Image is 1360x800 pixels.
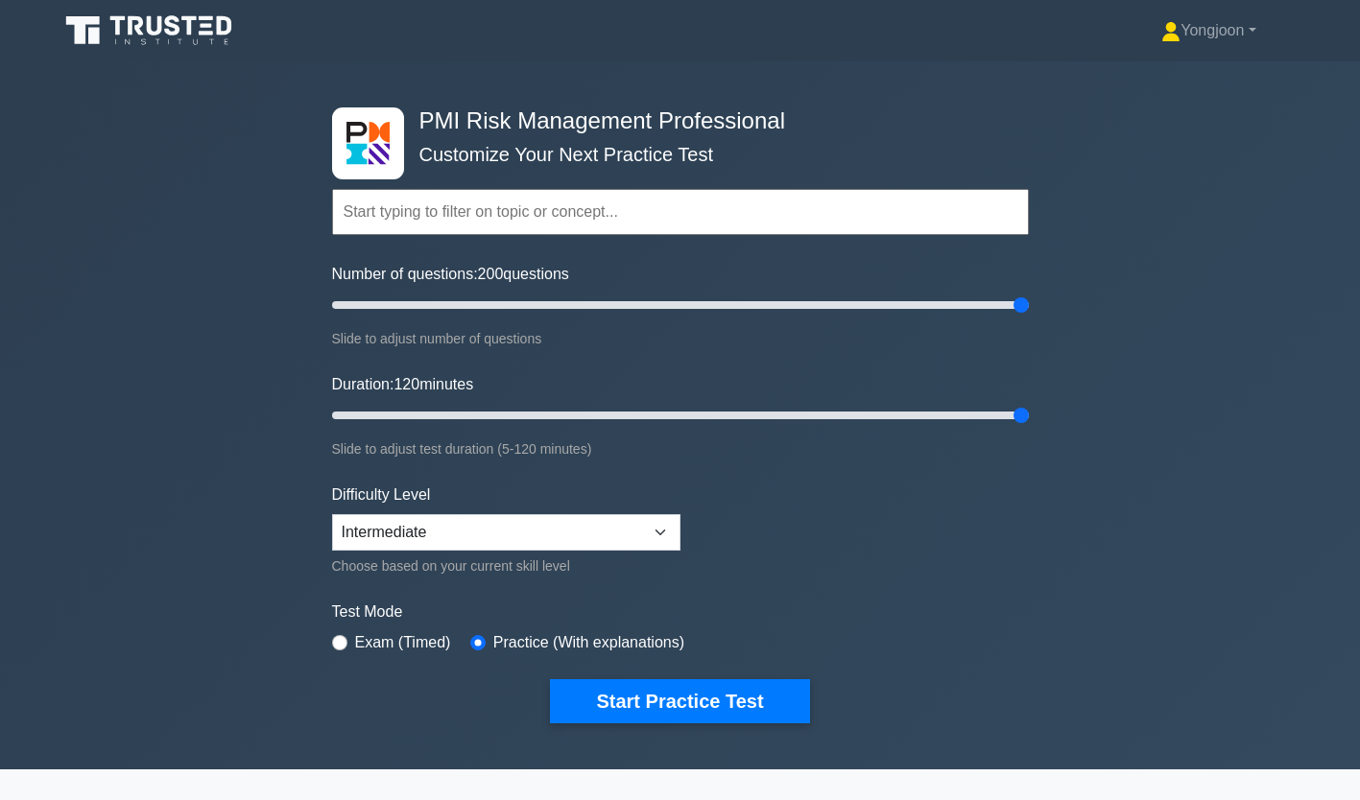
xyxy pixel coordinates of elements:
[332,483,431,506] label: Difficulty Level
[332,373,474,396] label: Duration: minutes
[493,631,684,654] label: Practice (With explanations)
[412,107,935,135] h4: PMI Risk Management Professional
[332,437,1029,460] div: Slide to adjust test duration (5-120 minutes)
[332,600,1029,624] label: Test Mode
[332,263,569,286] label: Number of questions: questions
[478,266,504,282] span: 200
[355,631,451,654] label: Exam (Timed)
[550,679,809,723] button: Start Practice Test
[332,189,1029,235] input: Start typing to filter on topic or concept...
[332,327,1029,350] div: Slide to adjust number of questions
[332,554,680,577] div: Choose based on your current skill level
[1115,12,1301,50] a: Yongjoon
[394,376,419,392] span: 120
